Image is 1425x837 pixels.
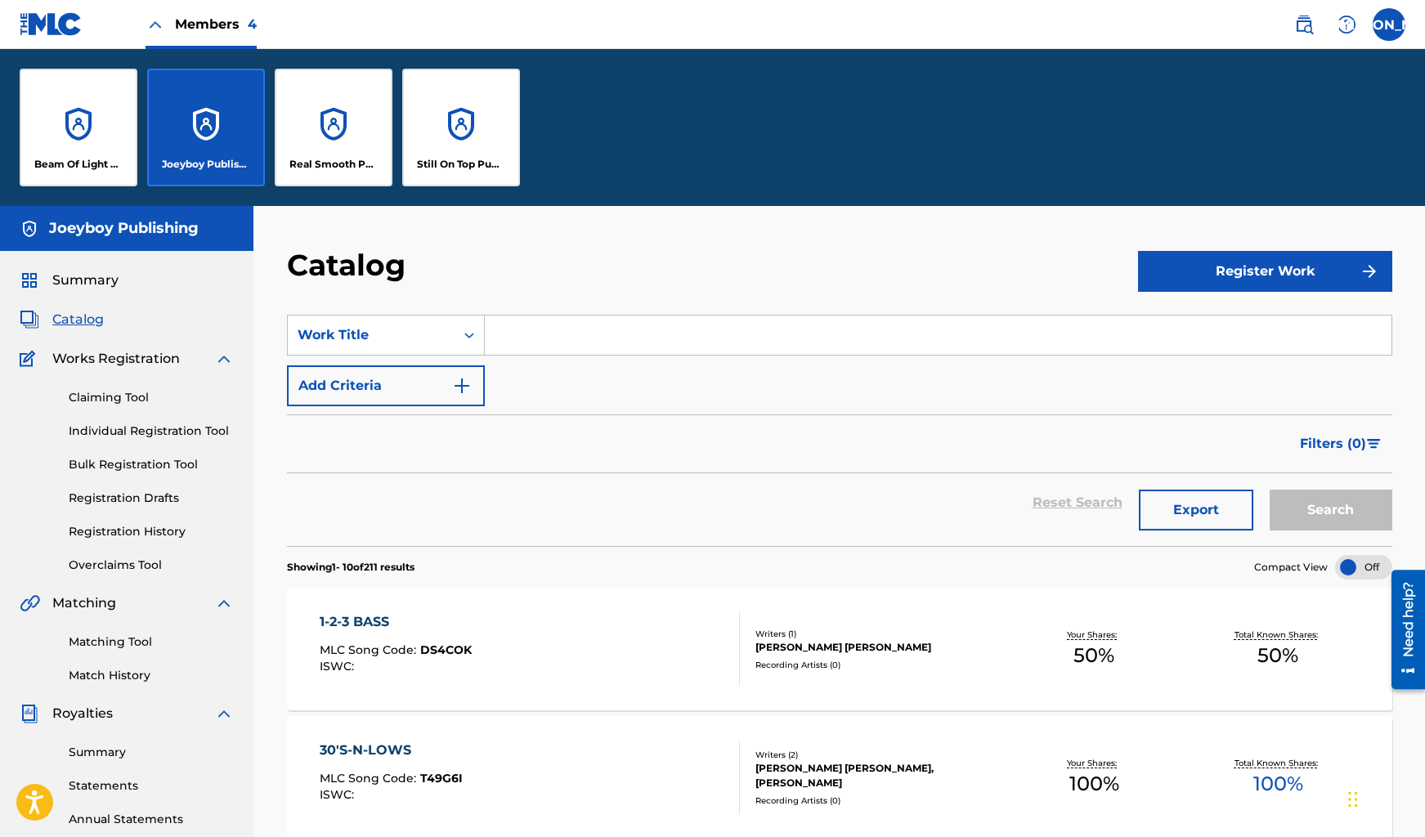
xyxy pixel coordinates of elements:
button: Export [1139,490,1253,530]
span: MLC Song Code : [320,771,420,786]
div: [PERSON_NAME] [PERSON_NAME], [PERSON_NAME] [755,761,1002,790]
a: Public Search [1288,8,1320,41]
p: Your Shares: [1067,629,1121,641]
img: expand [214,704,234,723]
iframe: Resource Center [1379,564,1425,696]
img: filter [1367,439,1381,449]
span: Works Registration [52,349,180,369]
a: Individual Registration Tool [69,423,234,440]
span: 50 % [1257,641,1298,670]
a: 1-2-3 BASSMLC Song Code:DS4COKISWC:Writers (1)[PERSON_NAME] [PERSON_NAME]Recording Artists (0)You... [287,588,1392,710]
img: search [1294,15,1314,34]
button: Add Criteria [287,365,485,406]
span: Summary [52,271,119,290]
span: 50 % [1073,641,1114,670]
a: Annual Statements [69,811,234,828]
iframe: Chat Widget [1343,759,1425,837]
div: 1-2-3 BASS [320,612,472,632]
img: Matching [20,593,40,613]
p: Total Known Shares: [1235,629,1322,641]
div: Recording Artists ( 0 ) [755,794,1002,807]
span: Royalties [52,704,113,723]
a: AccountsReal Smooth Publishing [275,69,392,186]
div: Writers ( 1 ) [755,628,1002,640]
img: 9d2ae6d4665cec9f34b9.svg [452,376,472,396]
img: Works Registration [20,349,41,369]
div: Help [1330,8,1363,41]
span: Matching [52,593,116,613]
img: expand [214,593,234,613]
button: Register Work [1138,251,1392,292]
p: Showing 1 - 10 of 211 results [287,560,415,575]
a: Statements [69,777,234,794]
div: Writers ( 2 ) [755,749,1002,761]
a: Registration History [69,523,234,540]
span: 100 % [1069,769,1119,799]
div: User Menu [1373,8,1405,41]
img: Royalties [20,704,39,723]
h2: Catalog [287,247,414,284]
span: 4 [248,16,257,32]
img: Accounts [20,219,39,239]
span: 100 % [1253,769,1303,799]
a: Matching Tool [69,633,234,651]
span: DS4COK [420,642,472,657]
p: Total Known Shares: [1235,757,1322,769]
div: Recording Artists ( 0 ) [755,659,1002,671]
a: CatalogCatalog [20,310,104,329]
a: AccountsJoeyboy Publishing [147,69,265,186]
p: Joeyboy Publishing [162,157,251,172]
img: Summary [20,271,39,290]
img: help [1337,15,1356,34]
span: MLC Song Code : [320,642,420,657]
div: Drag [1348,775,1358,824]
span: ISWC : [320,787,358,802]
a: Bulk Registration Tool [69,456,234,473]
img: MLC Logo [20,12,83,36]
a: Registration Drafts [69,490,234,507]
button: Filters (0) [1290,423,1392,464]
a: SummarySummary [20,271,119,290]
span: T49G6I [420,771,463,786]
form: Search Form [287,315,1392,546]
div: Work Title [298,325,445,345]
span: Catalog [52,310,104,329]
span: Compact View [1254,560,1328,575]
img: Close [146,15,165,34]
a: Summary [69,744,234,761]
a: Claiming Tool [69,389,234,406]
img: f7272a7cc735f4ea7f67.svg [1360,262,1379,281]
a: Overclaims Tool [69,557,234,574]
p: Beam Of Light Publishing [34,157,123,172]
img: expand [214,349,234,369]
p: Still On Top Publishing [417,157,506,172]
img: Catalog [20,310,39,329]
a: AccountsBeam Of Light Publishing [20,69,137,186]
div: [PERSON_NAME] [PERSON_NAME] [755,640,1002,655]
a: AccountsStill On Top Publishing [402,69,520,186]
p: Real Smooth Publishing [289,157,379,172]
a: Match History [69,667,234,684]
span: Members [175,15,257,34]
div: 30'S-N-LOWS [320,741,463,760]
h5: Joeyboy Publishing [49,219,199,238]
p: Your Shares: [1067,757,1121,769]
span: Filters ( 0 ) [1300,434,1366,454]
span: ISWC : [320,659,358,674]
